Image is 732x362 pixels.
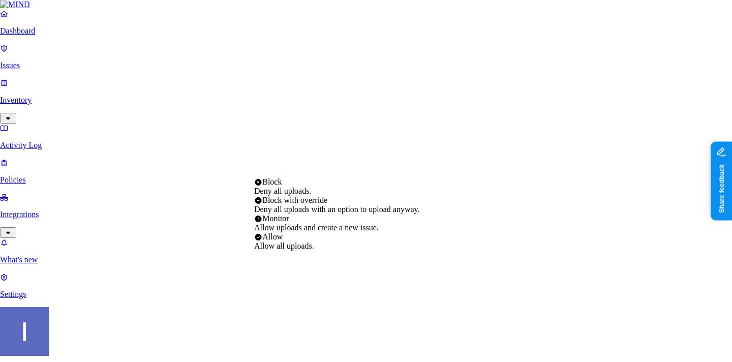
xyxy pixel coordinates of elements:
[254,187,311,195] span: Deny all uploads.
[254,223,379,232] span: Allow uploads and create a new issue.
[262,232,283,241] span: Allow
[262,214,289,223] span: Monitor
[254,205,420,214] span: Deny all uploads with an option to upload anyway.
[711,142,732,221] iframe: Marker.io feedback button
[262,177,282,186] span: Block
[254,242,314,250] span: Allow all uploads.
[262,196,327,204] span: Block with override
